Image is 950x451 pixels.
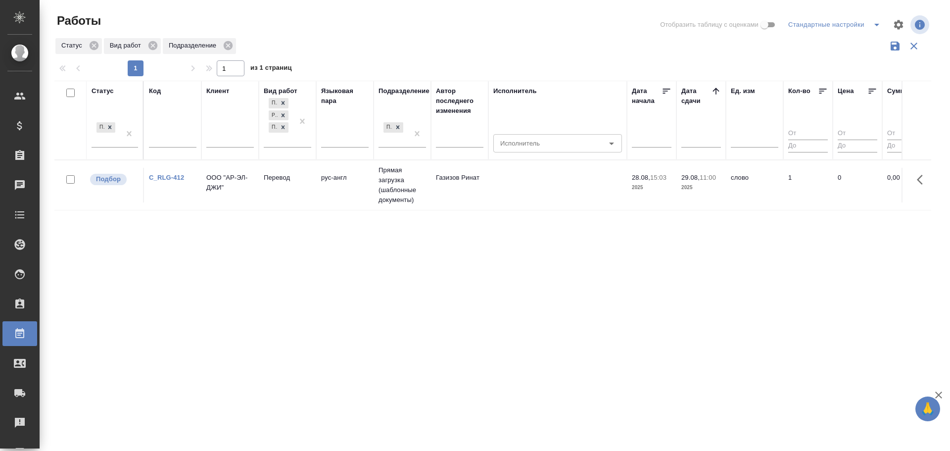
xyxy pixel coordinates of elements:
[833,168,882,202] td: 0
[96,174,121,184] p: Подбор
[316,168,374,202] td: рус-англ
[632,174,650,181] p: 28.08,
[726,168,783,202] td: слово
[650,174,666,181] p: 15:03
[887,13,910,37] span: Настроить таблицу
[268,97,289,109] div: Перевод, Редактура, Постредактура машинного перевода
[95,121,116,134] div: Подбор
[269,122,278,133] div: Постредактура машинного перевода
[660,20,759,30] span: Отобразить таблицу с оценками
[904,37,923,55] button: Сбросить фильтры
[681,174,700,181] p: 29.08,
[269,110,278,121] div: Редактура
[887,128,927,140] input: От
[882,168,932,202] td: 0,00 ₽
[379,86,429,96] div: Подразделение
[321,86,369,106] div: Языковая пара
[605,137,618,150] button: Open
[681,183,721,193] p: 2025
[268,121,289,134] div: Перевод, Редактура, Постредактура машинного перевода
[788,86,810,96] div: Кол-во
[92,86,114,96] div: Статус
[887,140,927,152] input: До
[431,168,488,202] td: Газизов Ринат
[731,86,755,96] div: Ед. изм
[250,62,292,76] span: из 1 страниц
[264,86,297,96] div: Вид работ
[915,397,940,421] button: 🙏
[681,86,711,106] div: Дата сдачи
[919,399,936,419] span: 🙏
[55,38,102,54] div: Статус
[493,86,537,96] div: Исполнитель
[786,17,887,33] div: split button
[269,98,278,108] div: Перевод
[104,38,161,54] div: Вид работ
[788,128,828,140] input: От
[783,168,833,202] td: 1
[887,86,908,96] div: Сумма
[382,121,404,134] div: Прямая загрузка (шаблонные документы)
[632,183,671,193] p: 2025
[149,86,161,96] div: Код
[383,122,392,133] div: Прямая загрузка (шаблонные документы)
[911,168,935,192] button: Здесь прячутся важные кнопки
[264,173,311,183] p: Перевод
[700,174,716,181] p: 11:00
[886,37,904,55] button: Сохранить фильтры
[436,86,483,116] div: Автор последнего изменения
[110,41,144,50] p: Вид работ
[632,86,662,106] div: Дата начала
[788,140,828,152] input: До
[206,86,229,96] div: Клиент
[149,174,184,181] a: C_RLG-412
[206,173,254,193] p: ООО "АР-ЭЛ-ДЖИ"
[169,41,220,50] p: Подразделение
[54,13,101,29] span: Работы
[838,86,854,96] div: Цена
[838,140,877,152] input: До
[61,41,86,50] p: Статус
[89,173,138,186] div: Можно подбирать исполнителей
[268,109,289,122] div: Перевод, Редактура, Постредактура машинного перевода
[910,15,931,34] span: Посмотреть информацию
[838,128,877,140] input: От
[374,160,431,210] td: Прямая загрузка (шаблонные документы)
[163,38,236,54] div: Подразделение
[96,122,104,133] div: Подбор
